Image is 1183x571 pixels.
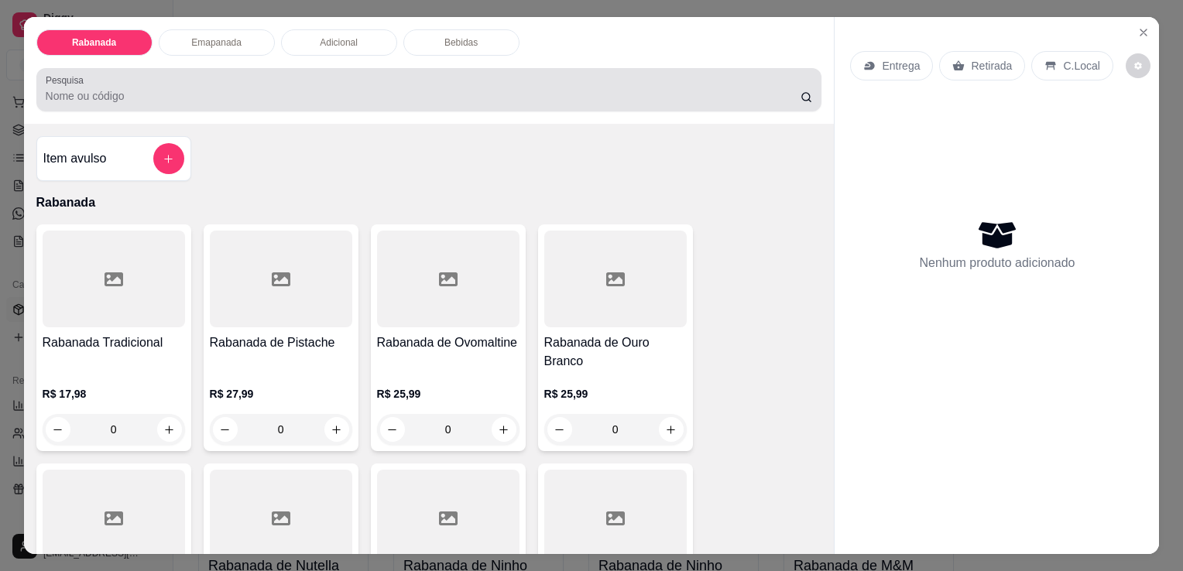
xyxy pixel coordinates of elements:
h4: Item avulso [43,149,107,168]
p: Entrega [882,58,920,74]
h4: Rabanada de Pistache [210,333,352,352]
button: increase-product-quantity [324,417,349,442]
p: R$ 25,99 [377,386,519,402]
h4: Rabanada de Ovomaltine [377,333,519,352]
p: Bebidas [444,36,478,49]
button: decrease-product-quantity [547,417,572,442]
h4: Rabanada de Ouro Branco [544,333,687,371]
button: decrease-product-quantity [213,417,238,442]
button: increase-product-quantity [659,417,684,442]
p: Rabanada [36,193,822,212]
h4: Rabanada Tradicional [43,333,185,352]
p: R$ 17,98 [43,386,185,402]
button: increase-product-quantity [492,417,516,442]
input: Pesquisa [46,88,801,104]
button: Close [1131,20,1156,45]
p: Rabanada [72,36,116,49]
button: decrease-product-quantity [380,417,405,442]
p: R$ 25,99 [544,386,687,402]
label: Pesquisa [46,74,89,87]
button: increase-product-quantity [157,417,182,442]
p: Adicional [320,36,358,49]
p: Emapanada [191,36,242,49]
p: Retirada [971,58,1012,74]
p: C.Local [1063,58,1099,74]
button: add-separate-item [153,143,184,174]
button: decrease-product-quantity [46,417,70,442]
p: R$ 27,99 [210,386,352,402]
p: Nenhum produto adicionado [919,254,1075,272]
button: decrease-product-quantity [1126,53,1150,78]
